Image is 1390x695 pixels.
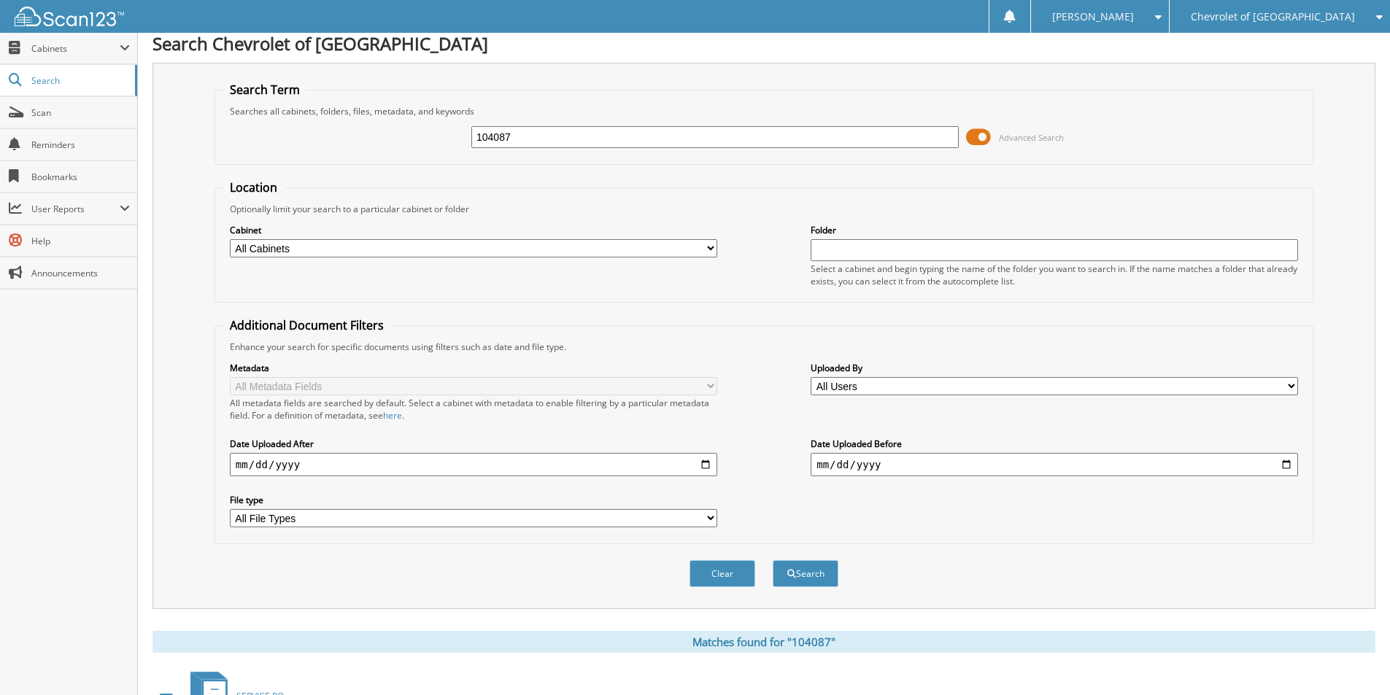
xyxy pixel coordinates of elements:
[1317,625,1390,695] iframe: Chat Widget
[31,235,130,247] span: Help
[811,224,1298,236] label: Folder
[230,494,717,506] label: File type
[1052,12,1134,21] span: [PERSON_NAME]
[811,453,1298,476] input: end
[230,397,717,422] div: All metadata fields are searched by default. Select a cabinet with metadata to enable filtering b...
[223,203,1305,215] div: Optionally limit your search to a particular cabinet or folder
[811,438,1298,450] label: Date Uploaded Before
[223,341,1305,353] div: Enhance your search for specific documents using filters such as date and file type.
[999,132,1064,143] span: Advanced Search
[15,7,124,26] img: scan123-logo-white.svg
[230,438,717,450] label: Date Uploaded After
[230,224,717,236] label: Cabinet
[31,139,130,151] span: Reminders
[31,171,130,183] span: Bookmarks
[773,560,838,587] button: Search
[811,362,1298,374] label: Uploaded By
[31,74,128,87] span: Search
[31,203,120,215] span: User Reports
[152,31,1375,55] h1: Search Chevrolet of [GEOGRAPHIC_DATA]
[223,82,307,98] legend: Search Term
[690,560,755,587] button: Clear
[152,631,1375,653] div: Matches found for "104087"
[31,106,130,119] span: Scan
[383,409,402,422] a: here
[31,267,130,279] span: Announcements
[230,362,717,374] label: Metadata
[31,42,120,55] span: Cabinets
[223,317,391,333] legend: Additional Document Filters
[1191,12,1355,21] span: Chevrolet of [GEOGRAPHIC_DATA]
[811,263,1298,287] div: Select a cabinet and begin typing the name of the folder you want to search in. If the name match...
[223,105,1305,117] div: Searches all cabinets, folders, files, metadata, and keywords
[223,179,285,195] legend: Location
[230,453,717,476] input: start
